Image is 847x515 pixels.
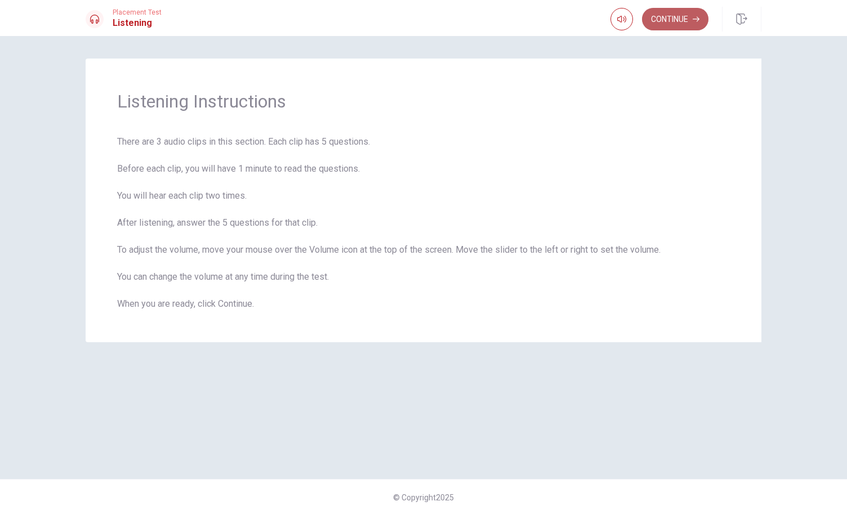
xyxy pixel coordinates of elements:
span: Placement Test [113,8,162,16]
span: © Copyright 2025 [393,493,454,502]
span: There are 3 audio clips in this section. Each clip has 5 questions. Before each clip, you will ha... [117,135,730,311]
span: Listening Instructions [117,90,730,113]
button: Continue [642,8,708,30]
h1: Listening [113,16,162,30]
